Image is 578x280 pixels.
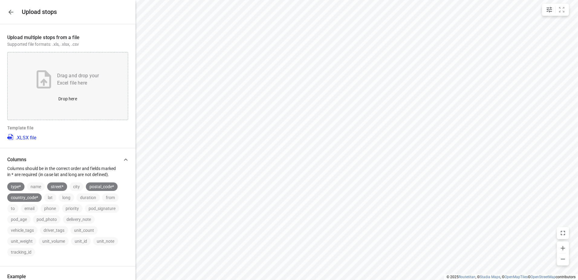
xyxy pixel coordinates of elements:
[86,184,118,189] span: postal_code*
[7,178,128,256] div: ColumnsColumns should be in the correct order and fields marked in * are required (in case lat an...
[7,228,37,233] span: vehicle_tags
[7,41,128,47] p: Supported file formats: .xls, .xlsx, .csv
[21,206,38,211] span: email
[7,274,128,279] p: Example
[39,239,69,244] span: unit_volume
[459,275,476,279] a: Routetitan
[70,228,98,233] span: unit_count
[62,206,83,211] span: priority
[542,4,569,16] div: small contained button group
[7,206,18,211] span: to
[7,165,120,178] p: Columns should be in the correct order and fields marked in * are required (in case lat and long ...
[7,157,120,162] p: Columns
[480,275,500,279] a: Stadia Maps
[33,217,60,222] span: pod_photo
[44,195,56,200] span: lat
[57,72,99,87] p: Drag and drop your Excel file here
[40,228,68,233] span: driver_tags
[41,206,60,211] span: phone
[446,275,576,279] li: © 2025 , © , © © contributors
[7,133,15,141] img: XLSX
[505,275,528,279] a: OpenMapTiles
[70,184,83,189] span: city
[58,96,77,102] p: Drop here
[7,195,42,200] span: country_code*
[7,184,24,189] span: type*
[22,8,57,15] h5: Upload stops
[7,250,35,255] span: tracking_id
[7,34,128,41] p: Upload multiple stops from a file
[27,184,45,189] span: name
[7,154,128,178] div: ColumnsColumns should be in the correct order and fields marked in * are required (in case lat an...
[93,239,118,244] span: unit_note
[76,195,100,200] span: duration
[47,184,67,189] span: street*
[71,239,91,244] span: unit_id
[531,275,556,279] a: OpenStreetMap
[543,4,555,16] button: Map settings
[102,195,119,200] span: from
[7,125,128,131] p: Template file
[59,195,74,200] span: long
[85,206,119,211] span: pod_signature
[7,239,36,244] span: unit_weight
[63,217,95,222] span: delivery_note
[7,217,31,222] span: pod_age
[7,133,36,141] a: .XLSX file
[37,70,51,88] img: Upload file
